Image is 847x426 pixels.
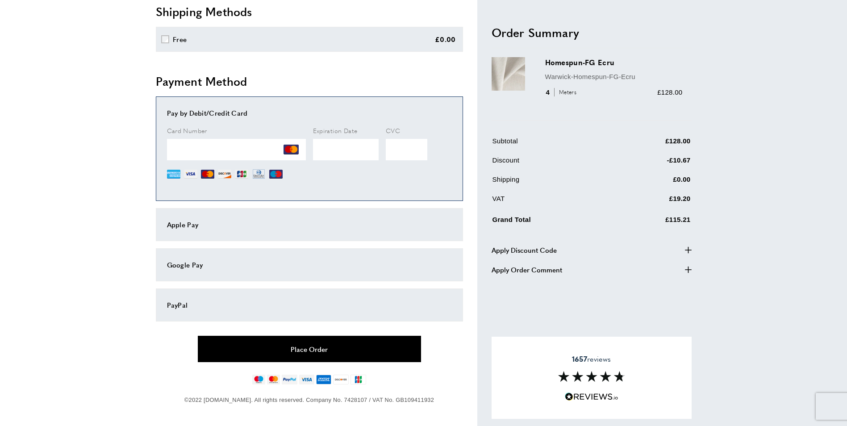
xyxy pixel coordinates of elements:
[333,375,349,384] img: discover
[350,375,366,384] img: jcb
[613,155,691,172] td: -£10.67
[267,375,280,384] img: mastercard
[565,393,618,401] img: Reviews.io 5 stars
[386,126,400,135] span: CVC
[613,212,691,231] td: £115.21
[572,354,587,364] strong: 1657
[613,174,691,191] td: £0.00
[167,108,452,118] div: Pay by Debit/Credit Card
[218,167,231,181] img: DI.png
[167,167,180,181] img: AE.png
[167,259,452,270] div: Google Pay
[545,57,683,67] h3: Homespun-FG Ecru
[269,167,283,181] img: MI.png
[173,34,187,45] div: Free
[492,174,612,191] td: Shipping
[184,397,434,403] span: ©2022 [DOMAIN_NAME]. All rights reserved. Company No. 7428107 / VAT No. GB109411932
[184,167,197,181] img: VI.png
[492,57,525,91] img: Homespun-FG Ecru
[313,126,358,135] span: Expiration Date
[492,135,612,153] td: Subtotal
[613,135,691,153] td: £128.00
[492,193,612,210] td: VAT
[284,142,299,157] img: MC.png
[252,167,266,181] img: DN.png
[613,193,691,210] td: £19.20
[198,336,421,362] button: Place Order
[167,139,306,160] iframe: Secure Credit Card Frame - Credit Card Number
[313,139,379,160] iframe: Secure Credit Card Frame - Expiration Date
[572,355,611,363] span: reviews
[316,375,332,384] img: american-express
[492,244,557,255] span: Apply Discount Code
[156,73,463,89] h2: Payment Method
[492,24,692,40] h2: Order Summary
[167,126,207,135] span: Card Number
[545,71,683,82] p: Warwick-Homespun-FG-Ecru
[156,4,463,20] h2: Shipping Methods
[492,155,612,172] td: Discount
[299,375,314,384] img: visa
[201,167,214,181] img: MC.png
[558,371,625,382] img: Reviews section
[545,87,580,97] div: 4
[435,34,456,45] div: £0.00
[492,212,612,231] td: Grand Total
[167,219,452,230] div: Apple Pay
[235,167,248,181] img: JCB.png
[554,88,579,96] span: Meters
[252,375,265,384] img: maestro
[167,300,452,310] div: PayPal
[386,139,427,160] iframe: Secure Credit Card Frame - CVV
[657,88,682,96] span: £128.00
[282,375,297,384] img: paypal
[492,264,562,275] span: Apply Order Comment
